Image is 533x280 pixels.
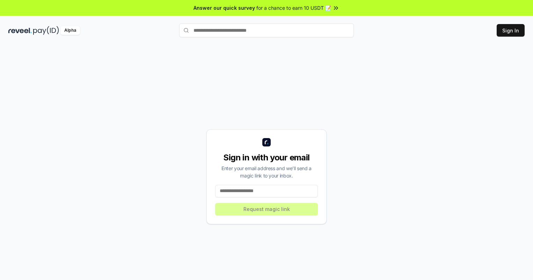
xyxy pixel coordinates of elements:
div: Enter your email address and we’ll send a magic link to your inbox. [215,165,318,179]
span: for a chance to earn 10 USDT 📝 [256,4,331,12]
button: Sign In [497,24,525,37]
span: Answer our quick survey [194,4,255,12]
div: Alpha [60,26,80,35]
img: pay_id [33,26,59,35]
div: Sign in with your email [215,152,318,163]
img: logo_small [262,138,271,146]
img: reveel_dark [8,26,32,35]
